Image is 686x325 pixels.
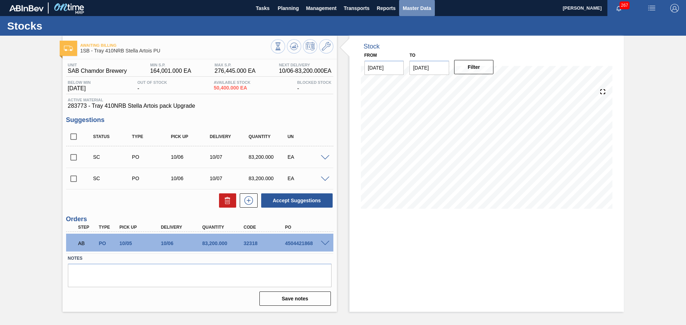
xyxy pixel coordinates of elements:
[118,240,164,246] div: 10/05/2025
[159,225,205,230] div: Delivery
[242,225,288,230] div: Code
[278,4,299,12] span: Planning
[295,80,333,92] div: -
[138,80,167,85] span: Out Of Stock
[136,80,169,92] div: -
[159,240,205,246] div: 10/06/2025
[130,154,173,160] div: Purchase order
[286,154,329,160] div: EA
[150,63,191,67] span: MIN S.P.
[303,39,317,54] button: Schedule Inventory
[297,80,332,85] span: Blocked Stock
[97,225,118,230] div: Type
[68,85,91,92] span: [DATE]
[150,68,191,74] span: 164,001.000 EA
[287,39,301,54] button: Update Chart
[620,1,630,9] span: 267
[68,103,332,109] span: 283773 - Tray 410NRB Stella Artois pack Upgrade
[242,240,288,246] div: 32318
[208,134,251,139] div: Delivery
[80,48,271,54] span: 1SB - Tray 410NRB Stella Artois PU
[247,154,290,160] div: 83,200.000
[409,53,415,58] label: to
[78,240,96,246] p: AB
[255,4,270,12] span: Tasks
[169,154,212,160] div: 10/06/2025
[200,240,247,246] div: 83,200.000
[66,116,333,124] h3: Suggestions
[130,134,173,139] div: Type
[130,176,173,181] div: Purchase order
[169,176,212,181] div: 10/06/2025
[283,240,330,246] div: 4504421868
[7,22,134,30] h1: Stocks
[279,68,332,74] span: 10/06 - 83,200.000 EA
[68,253,332,264] label: Notes
[364,43,380,50] div: Stock
[200,225,247,230] div: Quantity
[9,5,44,11] img: TNhmsLtSVTkK8tSr43FrP2fwEKptu5GPRR3wAAAABJRU5ErkJggg==
[214,63,255,67] span: MAX S.P.
[68,63,127,67] span: Unit
[91,176,135,181] div: Suggestion Created
[279,63,332,67] span: Next Delivery
[261,193,333,208] button: Accept Suggestions
[377,4,396,12] span: Reports
[97,240,118,246] div: Purchase order
[259,291,331,306] button: Save notes
[258,193,333,208] div: Accept Suggestions
[68,98,332,102] span: Active Material
[208,176,251,181] div: 10/07/2025
[214,85,250,91] span: 50,400.000 EA
[607,3,630,13] button: Notifications
[364,53,377,58] label: From
[283,225,330,230] div: PO
[364,61,404,75] input: mm/dd/yyyy
[76,225,98,230] div: Step
[286,134,329,139] div: UN
[64,46,73,51] img: Ícone
[76,235,98,251] div: Awaiting Billing
[247,134,290,139] div: Quantity
[344,4,369,12] span: Transports
[91,134,135,139] div: Status
[319,39,333,54] button: Go to Master Data / General
[236,193,258,208] div: New suggestion
[208,154,251,160] div: 10/07/2025
[409,61,449,75] input: mm/dd/yyyy
[68,80,91,85] span: Below Min
[118,225,164,230] div: Pick up
[68,68,127,74] span: SAB Chamdor Brewery
[80,43,271,47] span: Awaiting Billing
[403,4,431,12] span: Master Data
[215,193,236,208] div: Delete Suggestions
[670,4,679,12] img: Logout
[66,215,333,223] h3: Orders
[647,4,656,12] img: userActions
[306,4,337,12] span: Management
[214,68,255,74] span: 276,445.000 EA
[454,60,494,74] button: Filter
[247,176,290,181] div: 83,200.000
[91,154,135,160] div: Suggestion Created
[271,39,285,54] button: Stocks Overview
[214,80,250,85] span: Available Stock
[286,176,329,181] div: EA
[169,134,212,139] div: Pick up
